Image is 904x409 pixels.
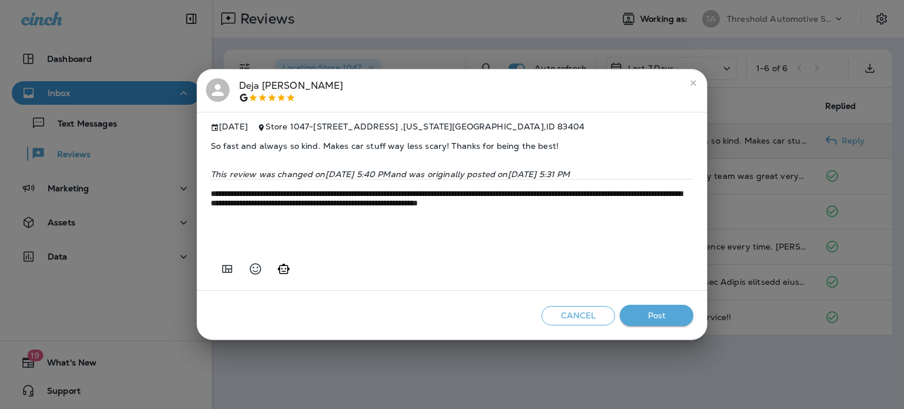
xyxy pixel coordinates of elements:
[239,78,344,103] div: Deja [PERSON_NAME]
[215,257,239,281] button: Add in a premade template
[211,169,693,179] p: This review was changed on [DATE] 5:40 PM
[391,169,570,179] span: and was originally posted on [DATE] 5:31 PM
[265,121,584,132] span: Store 1047 - [STREET_ADDRESS] , [US_STATE][GEOGRAPHIC_DATA] , ID 83404
[244,257,267,281] button: Select an emoji
[272,257,295,281] button: Generate AI response
[620,305,693,327] button: Post
[541,306,615,325] button: Cancel
[211,132,693,160] span: So fast and always so kind. Makes car stuff way less scary! Thanks for being the best!
[684,74,703,92] button: close
[211,122,248,132] span: [DATE]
